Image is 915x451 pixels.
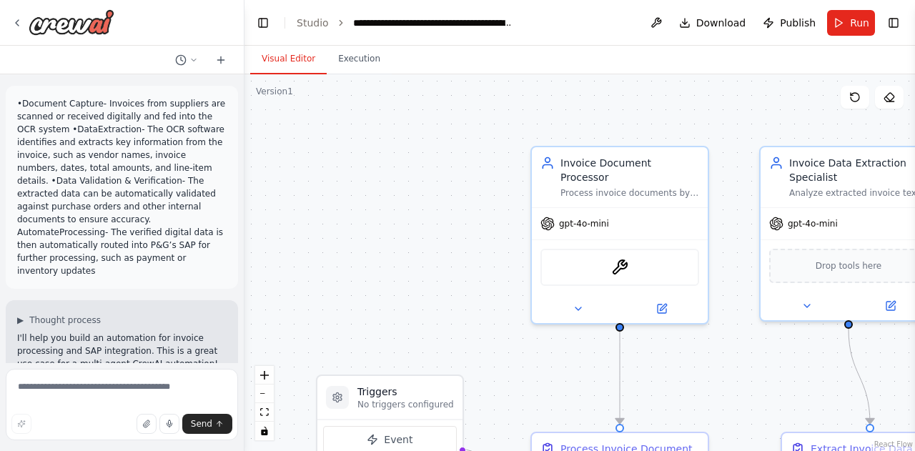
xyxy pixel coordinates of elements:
button: Publish [757,10,821,36]
span: Publish [780,16,816,30]
span: Download [696,16,746,30]
h3: Triggers [357,385,454,399]
span: Thought process [29,314,101,326]
span: Event [384,432,412,447]
span: ▶ [17,314,24,326]
button: Send [182,414,232,434]
p: •Document Capture- Invoices from suppliers are scanned or received digitally and fed into the OCR... [17,97,227,277]
button: toggle interactivity [255,422,274,440]
button: Upload files [137,414,157,434]
button: Improve this prompt [11,414,31,434]
img: Logo [29,9,114,35]
span: Run [850,16,869,30]
div: Process invoice documents by extracting text using OCR technology and converting scanned or digit... [560,187,699,199]
div: Invoice Document ProcessorProcess invoice documents by extracting text using OCR technology and c... [530,146,709,324]
button: zoom in [255,366,274,385]
button: Hide left sidebar [253,13,273,33]
div: Version 1 [256,86,293,97]
button: Run [827,10,875,36]
button: Download [673,10,752,36]
button: ▶Thought process [17,314,101,326]
p: I'll help you build an automation for invoice processing and SAP integration. This is a great use... [17,332,227,396]
span: gpt-4o-mini [559,218,609,229]
button: Execution [327,44,392,74]
button: Click to speak your automation idea [159,414,179,434]
g: Edge from 17151d59-8570-480f-8b09-a9f9db5f0046 to daf412e4-18bd-4aae-8daf-2dd887563caa [841,328,877,424]
p: No triggers configured [357,399,454,410]
nav: breadcrumb [297,16,514,30]
div: Invoice Document Processor [560,156,699,184]
span: gpt-4o-mini [788,218,838,229]
span: Drop tools here [816,259,882,273]
div: React Flow controls [255,366,274,440]
button: Start a new chat [209,51,232,69]
img: OCRTool [611,259,628,276]
button: Open in side panel [621,300,702,317]
button: zoom out [255,385,274,403]
g: Edge from fe63101c-4f96-4e1f-9403-5afe0ed7b360 to 27c7c878-4352-4c4d-8a14-3426f87d7d6a [613,317,627,424]
button: Show right sidebar [884,13,904,33]
span: Send [191,418,212,430]
a: React Flow attribution [874,440,913,448]
button: Visual Editor [250,44,327,74]
button: fit view [255,403,274,422]
a: Studio [297,17,329,29]
button: Switch to previous chat [169,51,204,69]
